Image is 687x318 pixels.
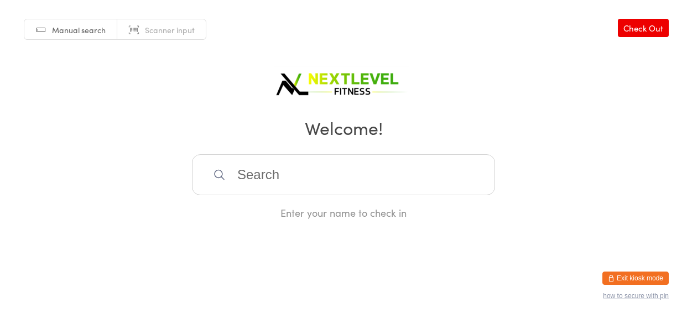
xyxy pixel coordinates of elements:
button: how to secure with pin [603,292,669,300]
a: Check Out [618,19,669,37]
span: Manual search [52,24,106,35]
div: Enter your name to check in [192,206,495,220]
img: Next Level Fitness [274,64,413,100]
h2: Welcome! [11,115,676,140]
span: Scanner input [145,24,195,35]
button: Exit kiosk mode [602,272,669,285]
input: Search [192,154,495,195]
